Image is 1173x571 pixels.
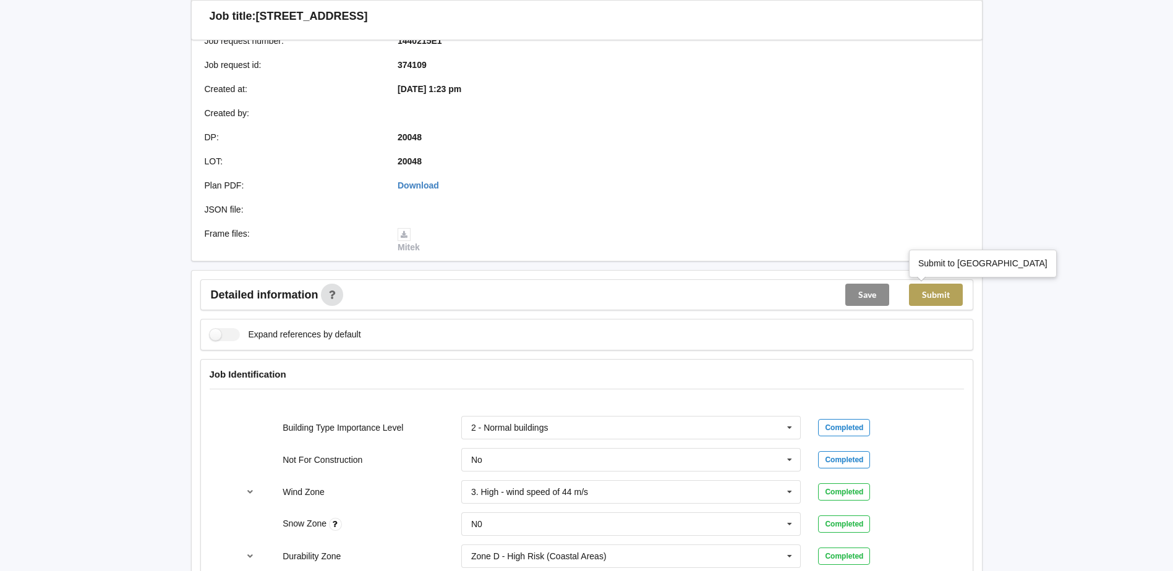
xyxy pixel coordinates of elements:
[818,419,870,436] div: Completed
[283,455,362,465] label: Not For Construction
[398,60,427,70] b: 374109
[196,155,390,167] div: LOT :
[196,179,390,192] div: Plan PDF :
[210,368,964,380] h4: Job Identification
[471,520,482,528] div: N0
[398,229,420,252] a: Mitek
[818,451,870,468] div: Completed
[471,455,482,464] div: No
[196,35,390,47] div: Job request number :
[909,284,963,306] button: Submit
[283,487,325,497] label: Wind Zone
[196,203,390,216] div: JSON file :
[196,83,390,95] div: Created at :
[256,9,368,23] h3: [STREET_ADDRESS]
[211,289,318,300] span: Detailed information
[238,481,262,503] button: reference-toggle
[818,483,870,501] div: Completed
[238,545,262,567] button: reference-toggle
[818,548,870,565] div: Completed
[471,423,548,432] div: 2 - Normal buildings
[398,132,422,142] b: 20048
[471,488,588,496] div: 3. High - wind speed of 44 m/s
[196,131,390,143] div: DP :
[818,515,870,533] div: Completed
[196,59,390,71] div: Job request id :
[283,551,341,561] label: Durability Zone
[210,9,256,23] h3: Job title:
[210,328,361,341] label: Expand references by default
[398,36,442,46] b: 1440215E1
[283,518,329,528] label: Snow Zone
[918,257,1047,269] div: Submit to [GEOGRAPHIC_DATA]
[196,227,390,253] div: Frame files :
[196,107,390,119] div: Created by :
[398,180,439,190] a: Download
[471,552,607,560] div: Zone D - High Risk (Coastal Areas)
[283,423,403,433] label: Building Type Importance Level
[398,156,422,166] b: 20048
[398,84,461,94] b: [DATE] 1:23 pm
